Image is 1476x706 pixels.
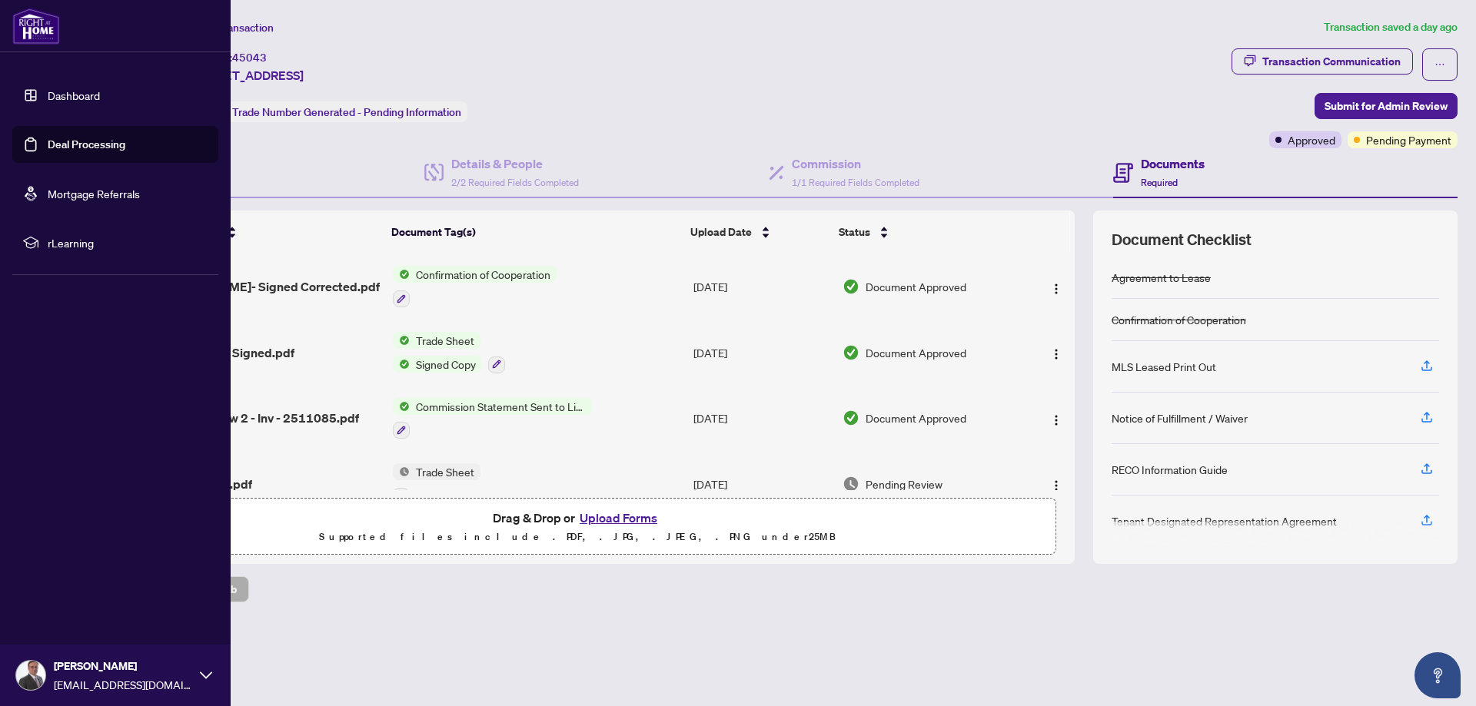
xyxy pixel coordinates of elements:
img: Status Icon [393,463,410,480]
span: [EMAIL_ADDRESS][DOMAIN_NAME] [54,676,192,693]
button: Logo [1044,472,1069,496]
span: 45043 [232,51,267,65]
button: Submit for Admin Review [1315,93,1458,119]
th: Document Tag(s) [385,210,685,254]
span: Commission Statement Sent to Listing Brokerage [410,398,592,415]
span: 1/1 Required Fields Completed [792,177,919,188]
span: Drag & Drop orUpload FormsSupported files include .PDF, .JPG, .JPEG, .PNG under25MB [99,499,1055,555]
div: Notice of Fulfillment / Waiver [1112,409,1248,426]
span: ellipsis [1434,59,1445,70]
div: Agreement to Lease [1112,269,1211,286]
span: [PERSON_NAME] [54,658,192,675]
article: Transaction saved a day ago [1324,18,1458,36]
img: Profile Icon [16,661,45,690]
h4: Commission [792,154,919,173]
img: Status Icon [393,356,410,373]
div: Tenant Designated Representation Agreement [1112,512,1337,529]
button: Logo [1044,340,1069,365]
span: Drag & Drop or [493,508,662,528]
button: Status IconTrade SheetStatus IconSigned Copy [393,332,505,373]
span: 1197 Stag Hllw 2 - Inv - 2511085.pdf [151,409,359,427]
div: RECO Information Guide [1112,461,1228,478]
p: Supported files include .PDF, .JPG, .JPEG, .PNG under 25 MB [108,528,1046,546]
img: logo [12,8,60,45]
span: Status [839,224,870,240]
div: MLS Leased Print Out [1112,358,1216,375]
span: [STREET_ADDRESS] [191,66,304,85]
span: Pending Payment [1366,131,1451,148]
img: Status Icon [393,332,410,349]
span: rLearning [48,234,208,251]
button: Transaction Communication [1232,48,1413,75]
button: Status IconConfirmation of Cooperation [393,266,557,307]
span: Confirmation of Cooperation [410,266,557,283]
td: [DATE] [687,320,836,386]
button: Logo [1044,274,1069,299]
img: Document Status [843,278,859,295]
button: Upload Forms [575,508,662,528]
td: [DATE] [687,386,836,452]
div: Transaction Communication [1262,49,1401,74]
span: Pending Review [866,476,942,492]
button: Logo [1044,406,1069,430]
td: [DATE] [687,254,836,320]
a: Dashboard [48,88,100,102]
span: View Transaction [191,21,274,35]
span: Trade Number Generated - Pending Information [232,105,461,119]
h4: Details & People [451,154,579,173]
th: (9) File Name [145,210,385,254]
img: Document Status [843,409,859,426]
span: 2/2 Required Fields Completed [451,177,579,188]
span: Document Checklist [1112,229,1252,250]
div: Confirmation of Cooperation [1112,311,1246,328]
img: Document Status [843,476,859,492]
span: Signed Copy [410,356,482,373]
button: Open asap [1414,652,1461,698]
td: [DATE] [687,451,836,517]
button: Status IconTrade Sheet [393,463,480,505]
span: Approved [1288,131,1335,148]
img: Logo [1050,479,1062,492]
span: Document Approved [866,278,966,295]
span: Trade Sheet [410,463,480,480]
th: Upload Date [684,210,833,254]
th: Status [833,210,1018,254]
a: Deal Processing [48,138,125,151]
h4: Documents [1141,154,1205,173]
img: Status Icon [393,398,410,415]
img: Logo [1050,283,1062,295]
span: Submit for Admin Review [1325,94,1448,118]
span: Upload Date [690,224,752,240]
span: Document Approved [866,409,966,426]
img: Logo [1050,348,1062,360]
img: Document Status [843,344,859,361]
span: Trade Sheet [410,332,480,349]
button: Status IconCommission Statement Sent to Listing Brokerage [393,398,592,439]
span: [PERSON_NAME]- Signed Corrected.pdf [151,277,380,296]
span: Document Approved [866,344,966,361]
a: Mortgage Referrals [48,187,140,201]
span: Required [1141,177,1178,188]
div: Status: [191,101,467,122]
img: Logo [1050,414,1062,426]
img: Status Icon [393,266,410,283]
